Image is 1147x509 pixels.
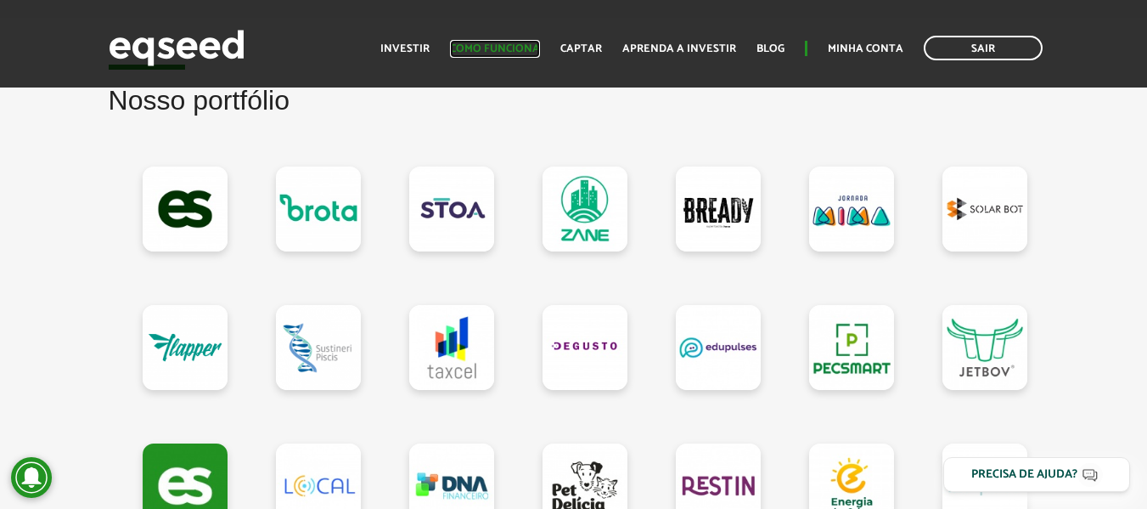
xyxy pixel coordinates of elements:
a: Brota Company [276,167,361,252]
a: Zane [543,167,627,252]
a: Blog [756,43,784,54]
a: Bready [676,167,761,252]
a: Pecsmart [809,305,894,390]
a: Captar [560,43,602,54]
a: Sair [924,36,1043,60]
a: Edupulses [676,305,761,390]
a: Investir [380,43,430,54]
a: Como funciona [450,43,540,54]
a: Taxcel [409,305,494,390]
a: JetBov [942,305,1027,390]
a: Minha conta [828,43,903,54]
a: STOA Seguros [409,167,494,252]
a: Flapper [143,305,228,390]
h2: Nosso portfólio [109,86,1039,141]
a: Aprenda a investir [622,43,736,54]
a: Degusto Brands [543,305,627,390]
a: Sustineri Piscis [276,305,361,390]
a: EqSeed [143,167,228,252]
a: Jornada Mima [809,167,894,252]
img: EqSeed [109,25,245,71]
a: Solar Bot [942,167,1027,252]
